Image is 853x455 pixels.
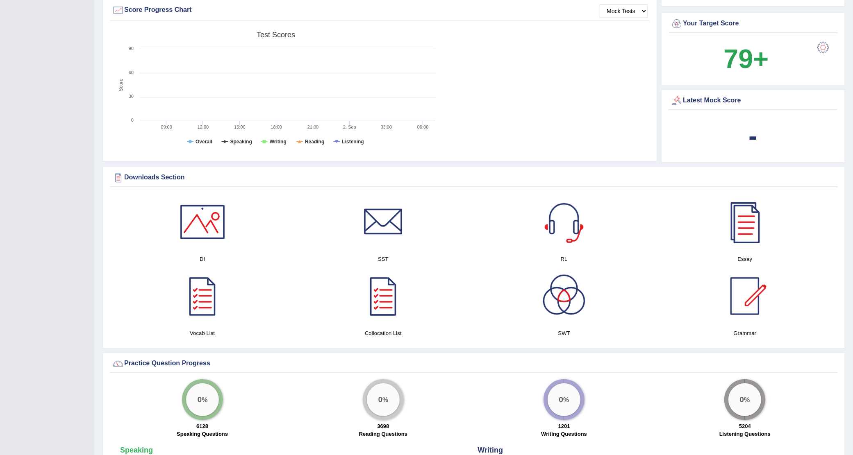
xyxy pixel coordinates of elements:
h4: Essay [659,255,831,263]
div: % [728,383,761,416]
label: Reading Questions [359,430,407,438]
h4: Grammar [659,329,831,337]
strong: 5204 [739,423,751,429]
text: 06:00 [417,125,429,129]
div: Your Target Score [671,18,835,30]
text: 12:00 [198,125,209,129]
h4: SWT [478,329,651,337]
text: 0 [131,118,134,122]
h4: DI [116,255,289,263]
big: 0 [559,395,564,404]
strong: Speaking [120,446,153,454]
text: 60 [129,70,134,75]
h4: Vocab List [116,329,289,337]
text: 15:00 [234,125,246,129]
big: 0 [378,395,382,404]
tspan: Listening [342,139,364,145]
tspan: Writing [270,139,287,145]
label: Listening Questions [719,430,771,438]
big: 0 [740,395,744,404]
tspan: 2. Sep [343,125,356,129]
label: Writing Questions [541,430,587,438]
div: % [367,383,400,416]
tspan: Reading [305,139,324,145]
text: 90 [129,46,134,51]
text: 21:00 [307,125,319,129]
text: 30 [129,94,134,99]
div: Practice Question Progress [112,358,835,370]
text: 18:00 [271,125,282,129]
b: - [748,121,757,151]
div: % [186,383,219,416]
tspan: Overall [196,139,212,145]
text: 09:00 [161,125,172,129]
div: Downloads Section [112,172,835,184]
text: 03:00 [381,125,392,129]
strong: 3698 [377,423,389,429]
h4: RL [478,255,651,263]
strong: 6128 [196,423,208,429]
h4: Collocation List [297,329,469,337]
div: Latest Mock Score [671,95,835,107]
label: Speaking Questions [177,430,228,438]
tspan: Test scores [257,31,295,39]
strong: 1201 [558,423,570,429]
big: 0 [197,395,202,404]
tspan: Score [118,79,124,92]
strong: Writing [478,446,503,454]
div: % [548,383,580,416]
div: Score Progress Chart [112,4,648,16]
b: 79+ [723,44,769,74]
tspan: Speaking [230,139,252,145]
h4: SST [297,255,469,263]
